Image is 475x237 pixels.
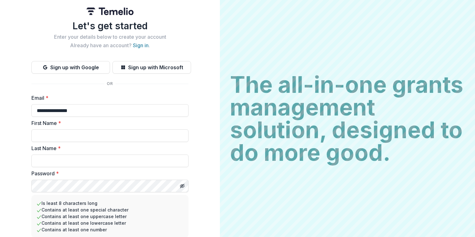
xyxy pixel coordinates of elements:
button: Sign up with Microsoft [112,61,191,74]
button: Sign up with Google [31,61,110,74]
label: First Name [31,119,185,127]
img: Temelio [86,8,134,15]
h2: Already have an account? . [31,42,188,48]
a: Sign in [133,42,149,48]
button: Toggle password visibility [177,181,187,191]
h1: Let's get started [31,20,188,31]
li: Contains at least one lowercase letter [36,220,183,226]
label: Password [31,170,185,177]
h2: Enter your details below to create your account [31,34,188,40]
label: Last Name [31,144,185,152]
li: Contains at least one uppercase letter [36,213,183,220]
li: Contains at least one special character [36,206,183,213]
li: Contains at least one number [36,226,183,233]
label: Email [31,94,185,102]
li: Is least 8 characters long [36,200,183,206]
